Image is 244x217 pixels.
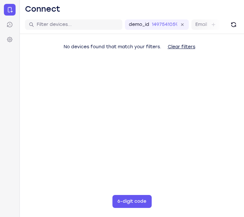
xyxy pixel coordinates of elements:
[195,21,207,28] label: Email
[4,19,16,30] a: Sessions
[112,195,152,208] button: 6-digit code
[129,21,149,28] label: demo_id
[228,19,239,30] button: Refresh
[163,40,201,53] button: Clear filters
[37,21,118,28] input: Filter devices...
[4,34,16,45] a: Settings
[4,4,16,16] a: Connect
[64,44,161,50] span: No devices found that match your filters.
[25,4,60,14] h1: Connect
